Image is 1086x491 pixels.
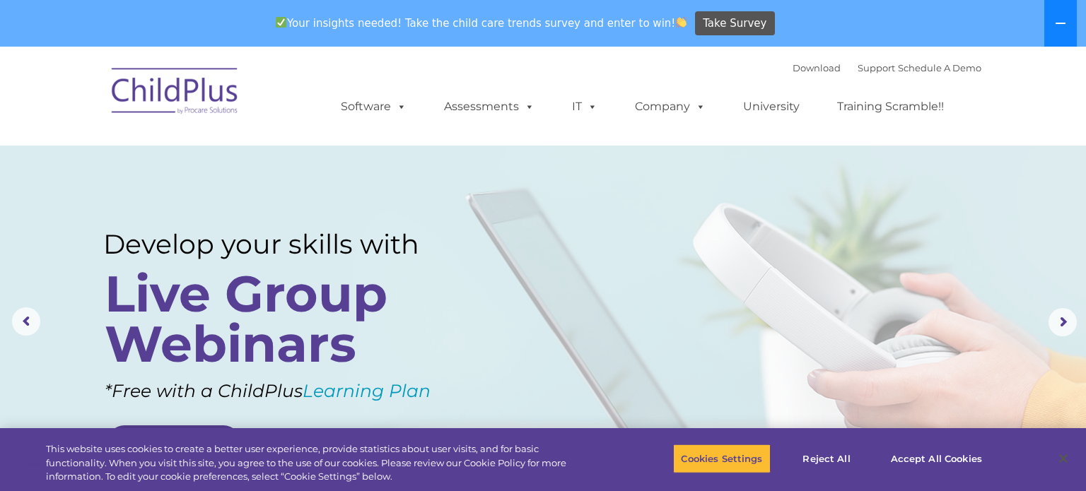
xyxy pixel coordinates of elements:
span: Last name [197,93,240,104]
span: Phone number [197,151,257,162]
img: 👏 [676,17,687,28]
a: Take Survey [695,11,775,36]
a: Schedule A Demo [898,62,981,73]
font: | [793,62,981,73]
rs-layer: *Free with a ChildPlus [105,374,489,407]
button: Accept All Cookies [883,444,990,473]
img: ✅ [276,17,286,28]
a: Assessments [430,93,549,121]
button: Cookies Settings [673,444,770,473]
a: Learn More [107,425,241,462]
a: Download [793,62,841,73]
a: Support [858,62,895,73]
rs-layer: Develop your skills with [103,228,462,261]
a: Company [621,93,720,121]
span: Take Survey [703,11,766,36]
a: Software [327,93,421,121]
img: ChildPlus by Procare Solutions [105,58,246,129]
span: Your insights needed! Take the child care trends survey and enter to win! [269,9,693,37]
button: Close [1048,443,1079,474]
a: IT [558,93,612,121]
button: Reject All [783,444,871,473]
a: Training Scramble!! [823,93,958,121]
rs-layer: Live Group Webinars [105,268,457,369]
a: Learning Plan [303,380,431,401]
div: This website uses cookies to create a better user experience, provide statistics about user visit... [46,442,597,484]
a: University [729,93,814,121]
